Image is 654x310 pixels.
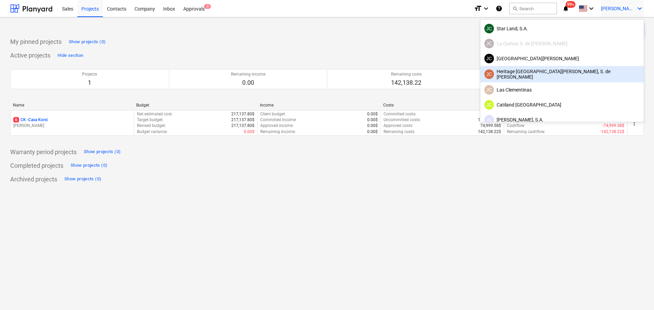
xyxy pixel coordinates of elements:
span: JC [486,41,492,46]
div: Javier Cattan [484,115,494,125]
span: JC [486,71,492,77]
iframe: Chat Widget [620,277,654,310]
div: Las Clementinas [484,85,640,95]
span: JC [486,26,492,31]
div: Javier Cattan [484,85,494,95]
span: JC [486,117,492,123]
div: La Quince, S. de [PERSON_NAME] [484,39,640,48]
div: Catiland [GEOGRAPHIC_DATA] [484,100,640,110]
div: Heritage [GEOGRAPHIC_DATA][PERSON_NAME], S. de [PERSON_NAME] [484,69,640,80]
div: Javier Cattan [484,69,494,79]
div: [PERSON_NAME], S.A. [484,115,640,125]
span: JC [486,87,492,93]
div: Star Land, S.A. [484,24,640,33]
span: JC [486,56,492,61]
div: Javier Cattan [484,100,494,110]
div: Javier Cattan [484,39,494,48]
div: [GEOGRAPHIC_DATA][PERSON_NAME] [484,54,640,63]
div: Javier Cattan [484,24,494,33]
span: JC [486,102,492,108]
div: Javier Cattan [484,54,494,63]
